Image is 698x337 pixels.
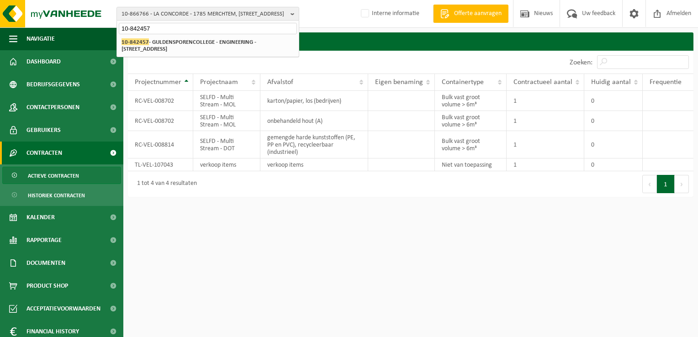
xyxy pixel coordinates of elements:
[116,7,299,21] button: 10-866766 - LA CONCORDE - 1785 MERCHTEM, [STREET_ADDRESS]
[132,176,197,192] div: 1 tot 4 van 4 resultaten
[26,50,61,73] span: Dashboard
[584,91,643,111] td: 0
[128,131,193,158] td: RC-VEL-008814
[128,158,193,171] td: TL-VEL-107043
[260,131,368,158] td: gemengde harde kunststoffen (PE, PP en PVC), recycleerbaar (industrieel)
[26,297,100,320] span: Acceptatievoorwaarden
[584,131,643,158] td: 0
[584,158,643,171] td: 0
[122,38,256,52] strong: - GULDENSPORENCOLLEGE - ENGINEERING - [STREET_ADDRESS]
[200,79,238,86] span: Projectnaam
[26,274,68,297] span: Product Shop
[26,27,55,50] span: Navigatie
[26,96,79,119] span: Contactpersonen
[570,59,592,66] label: Zoeken:
[26,229,62,252] span: Rapportage
[584,111,643,131] td: 0
[260,158,368,171] td: verkoop items
[193,111,260,131] td: SELFD - Multi Stream - MOL
[442,79,484,86] span: Containertype
[452,9,504,18] span: Offerte aanvragen
[642,175,657,193] button: Previous
[507,111,584,131] td: 1
[435,91,507,111] td: Bulk vast groot volume > 6m³
[193,91,260,111] td: SELFD - Multi Stream - MOL
[26,142,62,164] span: Contracten
[375,79,423,86] span: Eigen benaming
[26,73,80,96] span: Bedrijfsgegevens
[26,206,55,229] span: Kalender
[135,79,181,86] span: Projectnummer
[128,32,693,50] h2: Contracten
[260,111,368,131] td: onbehandeld hout (A)
[507,158,584,171] td: 1
[507,91,584,111] td: 1
[591,79,631,86] span: Huidig aantal
[128,91,193,111] td: RC-VEL-008702
[513,79,572,86] span: Contractueel aantal
[2,186,121,204] a: Historiek contracten
[122,38,149,45] span: 10-842457
[193,158,260,171] td: verkoop items
[433,5,508,23] a: Offerte aanvragen
[119,23,297,34] input: Zoeken naar gekoppelde vestigingen
[359,7,419,21] label: Interne informatie
[122,7,287,21] span: 10-866766 - LA CONCORDE - 1785 MERCHTEM, [STREET_ADDRESS]
[26,252,65,274] span: Documenten
[650,79,682,86] span: Frequentie
[267,79,293,86] span: Afvalstof
[128,111,193,131] td: RC-VEL-008702
[507,131,584,158] td: 1
[260,91,368,111] td: karton/papier, los (bedrijven)
[26,119,61,142] span: Gebruikers
[657,175,675,193] button: 1
[2,167,121,184] a: Actieve contracten
[435,111,507,131] td: Bulk vast groot volume > 6m³
[193,131,260,158] td: SELFD - Multi Stream - DOT
[435,131,507,158] td: Bulk vast groot volume > 6m³
[28,167,79,184] span: Actieve contracten
[435,158,507,171] td: Niet van toepassing
[675,175,689,193] button: Next
[28,187,85,204] span: Historiek contracten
